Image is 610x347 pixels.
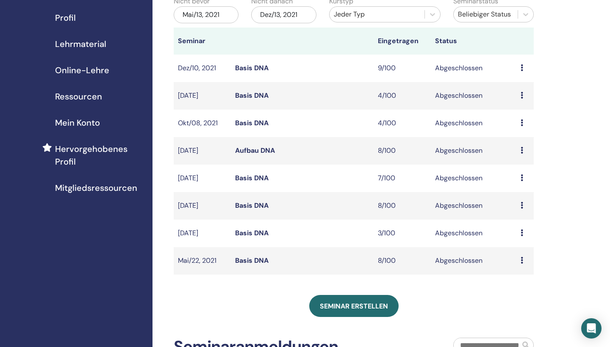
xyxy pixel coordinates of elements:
span: Seminar erstellen [320,302,388,311]
a: Basis DNA [235,118,269,127]
td: Abgeschlossen [431,165,516,192]
td: Dez/10, 2021 [174,55,231,82]
td: [DATE] [174,165,231,192]
div: Beliebiger Status [458,9,513,19]
a: Basis DNA [235,256,269,265]
div: Open Intercom Messenger [581,318,602,339]
td: [DATE] [174,137,231,165]
td: Abgeschlossen [431,55,516,82]
td: 8/100 [374,192,431,220]
span: Profil [55,11,76,24]
span: Mein Konto [55,116,100,129]
td: [DATE] [174,192,231,220]
td: Abgeschlossen [431,247,516,275]
th: Eingetragen [374,28,431,55]
td: Abgeschlossen [431,192,516,220]
td: 7/100 [374,165,431,192]
a: Basis DNA [235,173,269,182]
a: Aufbau DNA [235,146,275,155]
span: Mitgliedsressourcen [55,182,137,194]
div: Mai/13, 2021 [174,6,238,23]
td: Abgeschlossen [431,82,516,110]
a: Seminar erstellen [309,295,399,317]
td: Okt/08, 2021 [174,110,231,137]
td: Mai/22, 2021 [174,247,231,275]
td: 8/100 [374,137,431,165]
a: Basis DNA [235,91,269,100]
td: Abgeschlossen [431,220,516,247]
td: 4/100 [374,110,431,137]
a: Basis DNA [235,201,269,210]
span: Hervorgehobenes Profil [55,143,146,168]
td: Abgeschlossen [431,110,516,137]
td: [DATE] [174,220,231,247]
span: Online-Lehre [55,64,109,77]
td: [DATE] [174,82,231,110]
span: Ressourcen [55,90,102,103]
td: 9/100 [374,55,431,82]
th: Seminar [174,28,231,55]
a: Basis DNA [235,229,269,237]
td: 4/100 [374,82,431,110]
td: 8/100 [374,247,431,275]
span: Lehrmaterial [55,38,106,50]
div: Dez/13, 2021 [251,6,316,23]
a: Basis DNA [235,63,269,72]
div: Jeder Typ [334,9,420,19]
td: Abgeschlossen [431,137,516,165]
td: 3/100 [374,220,431,247]
th: Status [431,28,516,55]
